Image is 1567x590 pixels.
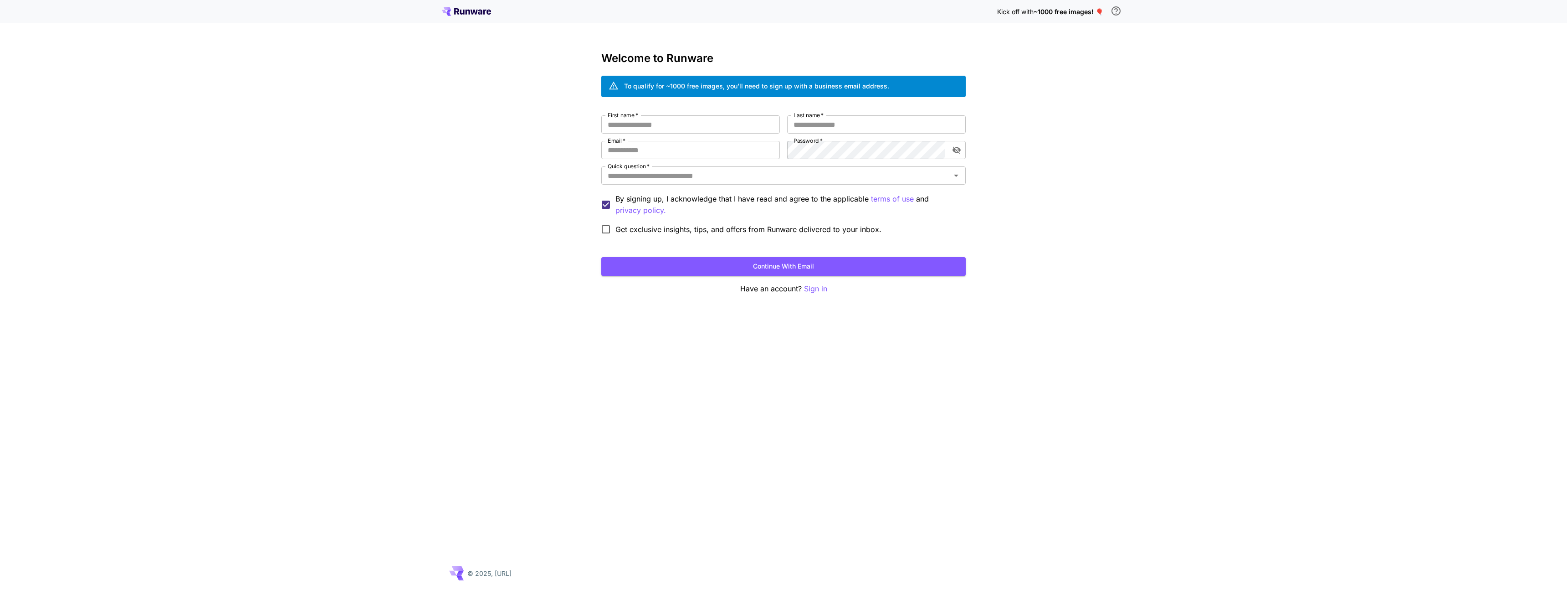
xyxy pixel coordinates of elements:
[871,193,914,205] p: terms of use
[615,224,881,235] span: Get exclusive insights, tips, and offers from Runware delivered to your inbox.
[948,142,965,158] button: toggle password visibility
[615,193,958,216] p: By signing up, I acknowledge that I have read and agree to the applicable and
[608,137,625,145] label: Email
[601,52,966,65] h3: Welcome to Runware
[615,205,666,216] p: privacy policy.
[1034,8,1103,16] span: ~1000 free images! 🎈
[794,111,824,119] label: Last name
[467,569,512,578] p: © 2025, [URL]
[615,205,666,216] button: By signing up, I acknowledge that I have read and agree to the applicable terms of use and
[608,111,638,119] label: First name
[601,283,966,295] p: Have an account?
[608,162,650,170] label: Quick question
[1107,2,1125,20] button: In order to qualify for free credit, you need to sign up with a business email address and click ...
[950,169,963,182] button: Open
[871,193,914,205] button: By signing up, I acknowledge that I have read and agree to the applicable and privacy policy.
[624,81,889,91] div: To qualify for ~1000 free images, you’ll need to sign up with a business email address.
[997,8,1034,16] span: Kick off with
[794,137,823,145] label: Password
[804,283,827,295] button: Sign in
[601,257,966,276] button: Continue with email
